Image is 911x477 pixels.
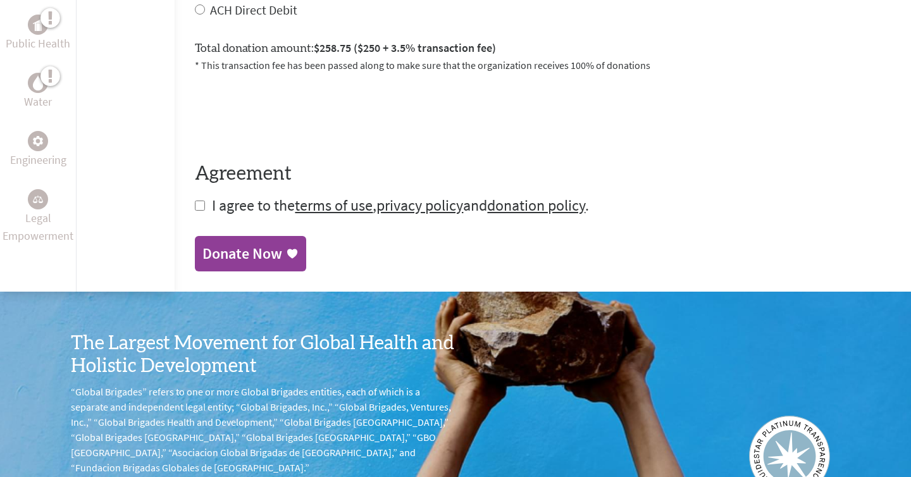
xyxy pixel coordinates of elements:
[24,73,52,111] a: WaterWater
[71,384,455,475] p: “Global Brigades” refers to one or more Global Brigades entities, each of which is a separate and...
[195,236,306,271] a: Donate Now
[10,131,66,169] a: EngineeringEngineering
[195,39,496,58] label: Total donation amount:
[210,2,297,18] label: ACH Direct Debit
[33,135,43,146] img: Engineering
[28,73,48,93] div: Water
[28,15,48,35] div: Public Health
[314,40,496,55] span: $258.75 ($250 + 3.5% transaction fee)
[6,35,70,53] p: Public Health
[295,195,373,215] a: terms of use
[212,195,589,215] span: I agree to the , and .
[3,189,73,245] a: Legal EmpowermentLegal Empowerment
[195,163,891,185] h4: Agreement
[33,75,43,90] img: Water
[28,131,48,151] div: Engineering
[28,189,48,209] div: Legal Empowerment
[6,15,70,53] a: Public HealthPublic Health
[3,209,73,245] p: Legal Empowerment
[202,244,282,264] div: Donate Now
[71,332,455,378] h3: The Largest Movement for Global Health and Holistic Development
[195,58,891,73] p: * This transaction fee has been passed along to make sure that the organization receives 100% of ...
[376,195,463,215] a: privacy policy
[24,93,52,111] p: Water
[33,195,43,203] img: Legal Empowerment
[195,88,387,137] iframe: reCAPTCHA
[10,151,66,169] p: Engineering
[487,195,585,215] a: donation policy
[33,18,43,31] img: Public Health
